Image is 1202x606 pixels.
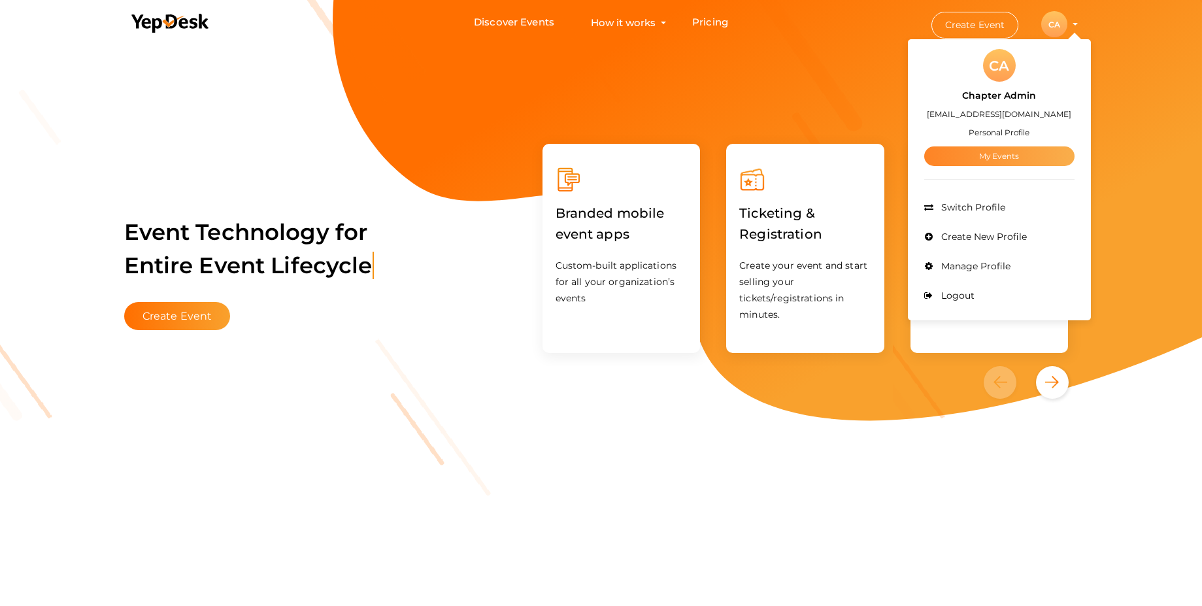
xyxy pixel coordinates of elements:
[927,107,1071,122] label: [EMAIL_ADDRESS][DOMAIN_NAME]
[124,302,231,330] button: Create Event
[938,231,1027,243] span: Create New Profile
[124,199,374,299] label: Event Technology for
[1041,11,1067,37] div: CA
[739,229,871,241] a: Ticketing & Registration
[739,193,871,254] label: Ticketing & Registration
[962,88,1036,103] label: Chapter Admin
[1037,10,1071,38] button: CA
[739,258,871,323] p: Create your event and start selling your tickets/registrations in minutes.
[938,260,1010,272] span: Manage Profile
[556,193,688,254] label: Branded mobile event apps
[983,49,1016,82] div: CA
[931,12,1019,39] button: Create Event
[692,10,728,35] a: Pricing
[1036,366,1069,399] button: Next
[938,201,1005,213] span: Switch Profile
[474,10,554,35] a: Discover Events
[124,252,374,279] span: Entire Event Lifecycle
[938,290,975,301] span: Logout
[969,127,1029,137] small: Personal Profile
[924,146,1075,166] a: My Events
[587,10,659,35] button: How it works
[556,229,688,241] a: Branded mobile event apps
[1041,20,1067,29] profile-pic: CA
[984,366,1033,399] button: Previous
[556,258,688,307] p: Custom-built applications for all your organization’s events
